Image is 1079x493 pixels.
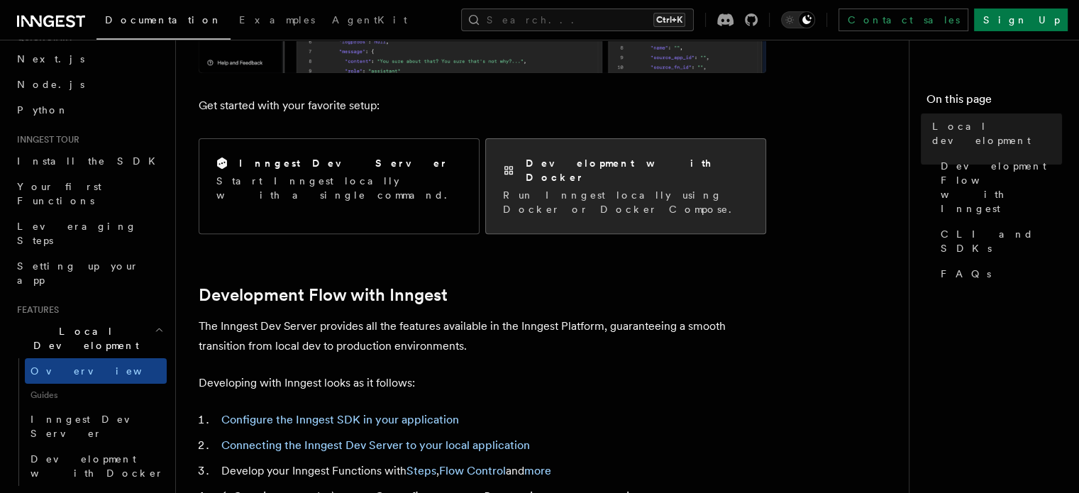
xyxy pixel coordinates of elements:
[25,384,167,406] span: Guides
[25,358,167,384] a: Overview
[31,453,164,479] span: Development with Docker
[239,156,448,170] h2: Inngest Dev Server
[653,13,685,27] kbd: Ctrl+K
[17,79,84,90] span: Node.js
[239,14,315,26] span: Examples
[11,304,59,316] span: Features
[11,148,167,174] a: Install the SDK
[11,318,167,358] button: Local Development
[17,221,137,246] span: Leveraging Steps
[11,97,167,123] a: Python
[406,464,436,477] a: Steps
[461,9,694,31] button: Search...Ctrl+K
[485,138,766,234] a: Development with DockerRun Inngest locally using Docker or Docker Compose.
[25,446,167,486] a: Development with Docker
[199,316,766,356] p: The Inngest Dev Server provides all the features available in the Inngest Platform, guaranteeing ...
[332,14,407,26] span: AgentKit
[11,46,167,72] a: Next.js
[839,9,968,31] a: Contact sales
[932,119,1062,148] span: Local development
[323,4,416,38] a: AgentKit
[17,260,139,286] span: Setting up your app
[935,221,1062,261] a: CLI and SDKs
[25,406,167,446] a: Inngest Dev Server
[11,253,167,293] a: Setting up your app
[941,159,1062,216] span: Development Flow with Inngest
[935,261,1062,287] a: FAQs
[199,285,448,305] a: Development Flow with Inngest
[11,134,79,145] span: Inngest tour
[221,438,530,452] a: Connecting the Inngest Dev Server to your local application
[935,153,1062,221] a: Development Flow with Inngest
[941,267,991,281] span: FAQs
[17,155,164,167] span: Install the SDK
[231,4,323,38] a: Examples
[11,214,167,253] a: Leveraging Steps
[926,113,1062,153] a: Local development
[941,227,1062,255] span: CLI and SDKs
[31,414,152,439] span: Inngest Dev Server
[11,72,167,97] a: Node.js
[439,464,506,477] a: Flow Control
[217,461,766,481] li: Develop your Inngest Functions with , and
[105,14,222,26] span: Documentation
[11,174,167,214] a: Your first Functions
[11,324,155,353] span: Local Development
[216,174,462,202] p: Start Inngest locally with a single command.
[221,413,459,426] a: Configure the Inngest SDK in your application
[199,138,480,234] a: Inngest Dev ServerStart Inngest locally with a single command.
[526,156,748,184] h2: Development with Docker
[524,464,551,477] a: more
[199,373,766,393] p: Developing with Inngest looks as it follows:
[17,104,69,116] span: Python
[503,188,748,216] p: Run Inngest locally using Docker or Docker Compose.
[17,181,101,206] span: Your first Functions
[781,11,815,28] button: Toggle dark mode
[974,9,1068,31] a: Sign Up
[199,96,766,116] p: Get started with your favorite setup:
[17,53,84,65] span: Next.js
[31,365,177,377] span: Overview
[926,91,1062,113] h4: On this page
[11,358,167,486] div: Local Development
[96,4,231,40] a: Documentation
